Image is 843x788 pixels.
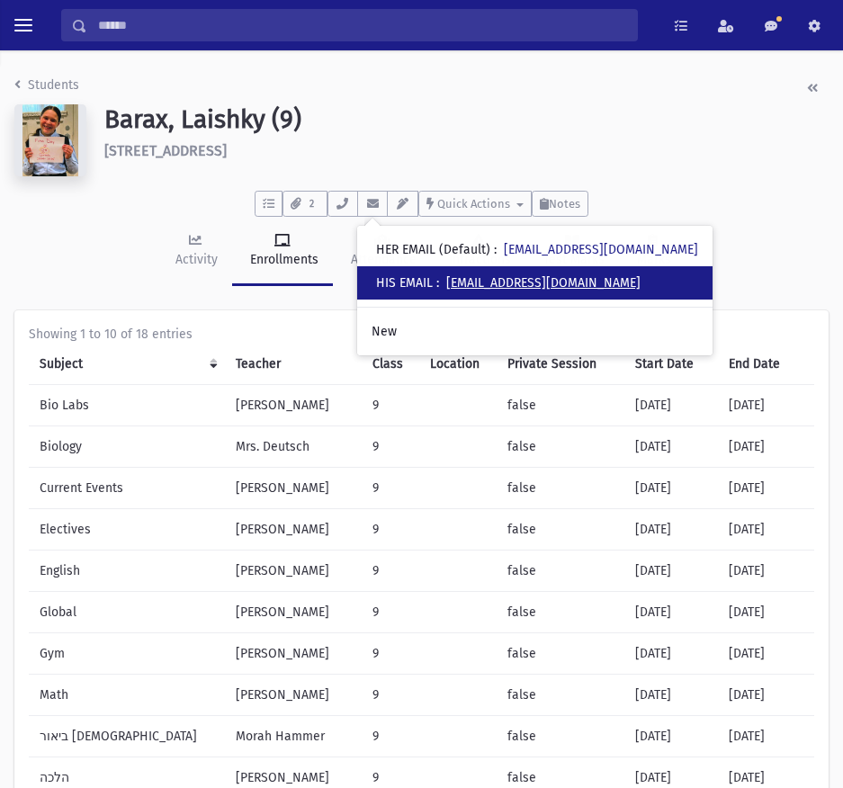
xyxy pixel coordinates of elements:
a: Enrollments [232,217,333,286]
td: [DATE] [624,509,718,551]
td: Biology [29,426,225,468]
td: ביאור [DEMOGRAPHIC_DATA] [29,716,225,757]
div: Attendance [347,250,417,269]
td: Gym [29,633,225,675]
h1: Barax, Laishky (9) [104,104,829,135]
th: Start Date [624,344,718,385]
a: Attendance [333,217,431,286]
td: Global [29,592,225,633]
td: false [497,468,623,509]
button: Notes [532,191,588,217]
td: 9 [362,385,419,426]
td: [DATE] [718,716,814,757]
td: 9 [362,633,419,675]
th: Teacher [225,344,362,385]
a: Infractions [431,217,525,286]
a: Marks [619,217,686,286]
td: [DATE] [718,426,814,468]
td: [DATE] [718,592,814,633]
td: false [497,551,623,592]
td: false [497,716,623,757]
td: 9 [362,551,419,592]
div: Activity [172,250,218,269]
td: [PERSON_NAME] [225,633,362,675]
td: [PERSON_NAME] [225,675,362,716]
td: 9 [362,675,419,716]
td: English [29,551,225,592]
div: HIS EMAIL [376,273,641,292]
td: Electives [29,509,225,551]
th: Class [362,344,419,385]
td: 9 [362,426,419,468]
nav: breadcrumb [14,76,79,102]
td: Current Events [29,468,225,509]
td: [DATE] [718,468,814,509]
span: Quick Actions [437,197,510,210]
td: [PERSON_NAME] [225,592,362,633]
td: false [497,675,623,716]
td: Bio Labs [29,385,225,426]
button: toggle menu [7,9,40,41]
input: Search [87,9,637,41]
td: [DATE] [718,551,814,592]
td: Mrs. Deutsch [225,426,362,468]
div: Showing 1 to 10 of 18 entries [29,325,814,344]
td: [DATE] [624,551,718,592]
h6: [STREET_ADDRESS] [104,142,829,159]
a: New [357,315,713,348]
td: 9 [362,509,419,551]
td: [DATE] [624,716,718,757]
td: [DATE] [718,509,814,551]
td: Math [29,675,225,716]
span: : [494,242,497,257]
td: false [497,385,623,426]
td: [DATE] [624,385,718,426]
td: 9 [362,592,419,633]
td: [PERSON_NAME] [225,468,362,509]
td: [DATE] [624,592,718,633]
a: [EMAIL_ADDRESS][DOMAIN_NAME] [446,275,641,291]
td: [DATE] [718,675,814,716]
th: Location [419,344,498,385]
td: false [497,426,623,468]
button: Quick Actions [418,191,532,217]
td: [DATE] [624,426,718,468]
td: 9 [362,716,419,757]
td: [DATE] [718,633,814,675]
td: [DATE] [624,468,718,509]
td: 9 [362,468,419,509]
a: [EMAIL_ADDRESS][DOMAIN_NAME] [504,242,698,257]
th: Subject [29,344,225,385]
a: Activity [157,217,232,286]
td: Morah Hammer [225,716,362,757]
td: false [497,509,623,551]
span: : [436,275,439,291]
button: 2 [282,191,327,217]
td: false [497,633,623,675]
th: End Date [718,344,814,385]
td: false [497,592,623,633]
a: Students [14,77,79,93]
div: HER EMAIL (Default) [376,240,698,259]
span: Notes [549,197,580,210]
td: [PERSON_NAME] [225,385,362,426]
th: Private Session [497,344,623,385]
td: [DATE] [718,385,814,426]
td: [PERSON_NAME] [225,551,362,592]
a: Test Marks [525,217,619,286]
td: [DATE] [624,633,718,675]
td: [DATE] [624,675,718,716]
span: 2 [303,196,318,212]
td: [PERSON_NAME] [225,509,362,551]
div: Enrollments [247,250,318,269]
